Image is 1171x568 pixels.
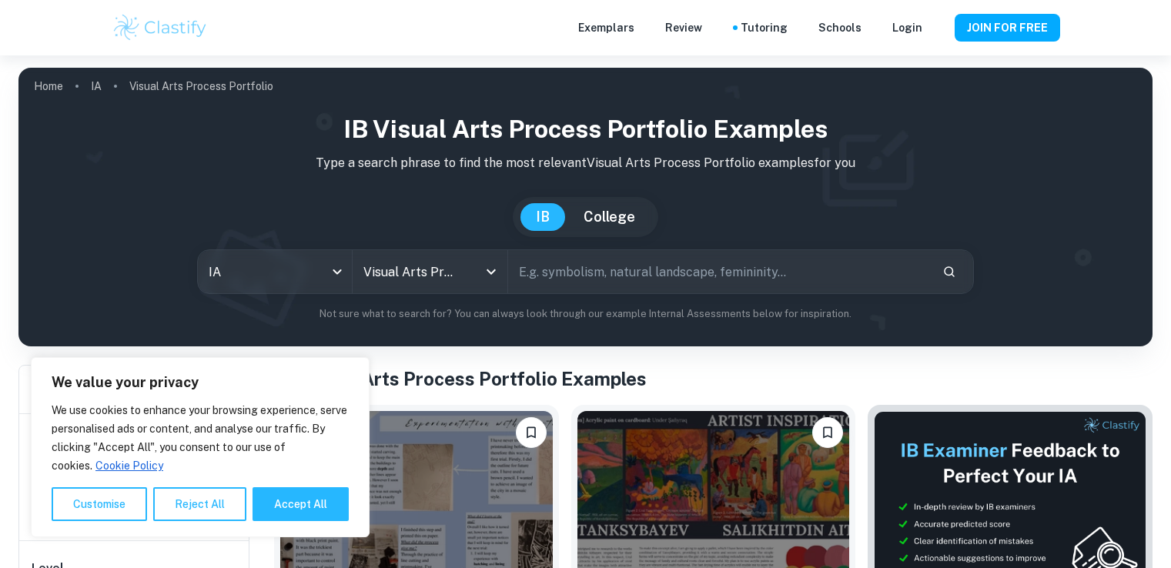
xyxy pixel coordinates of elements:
p: Not sure what to search for? You can always look through our example Internal Assessments below f... [31,306,1140,322]
img: profile cover [18,68,1153,346]
button: Customise [52,487,147,521]
a: Login [892,19,922,36]
img: Clastify logo [112,12,209,43]
a: Home [34,75,63,97]
button: Please log in to bookmark exemplars [812,417,843,448]
button: Help and Feedback [935,24,942,32]
div: IA [198,250,352,293]
button: Reject All [153,487,246,521]
a: Schools [818,19,862,36]
button: JOIN FOR FREE [955,14,1060,42]
button: Accept All [253,487,349,521]
div: We value your privacy [31,357,370,537]
p: Type a search phrase to find the most relevant Visual Arts Process Portfolio examples for you [31,154,1140,172]
button: Open [480,261,502,282]
p: Visual Arts Process Portfolio [129,78,273,95]
h1: All Visual Arts Process Portfolio Examples [274,365,1153,393]
button: Search [936,259,962,285]
h1: IB Visual Arts Process Portfolio examples [31,111,1140,148]
a: IA [91,75,102,97]
p: Exemplars [578,19,634,36]
input: E.g. symbolism, natural landscape, femininity... [508,250,930,293]
p: Review [665,19,702,36]
button: IB [520,203,565,231]
button: College [568,203,651,231]
p: We value your privacy [52,373,349,392]
a: Tutoring [741,19,788,36]
a: Cookie Policy [95,459,164,473]
button: Please log in to bookmark exemplars [516,417,547,448]
p: We use cookies to enhance your browsing experience, serve personalised ads or content, and analys... [52,401,349,475]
